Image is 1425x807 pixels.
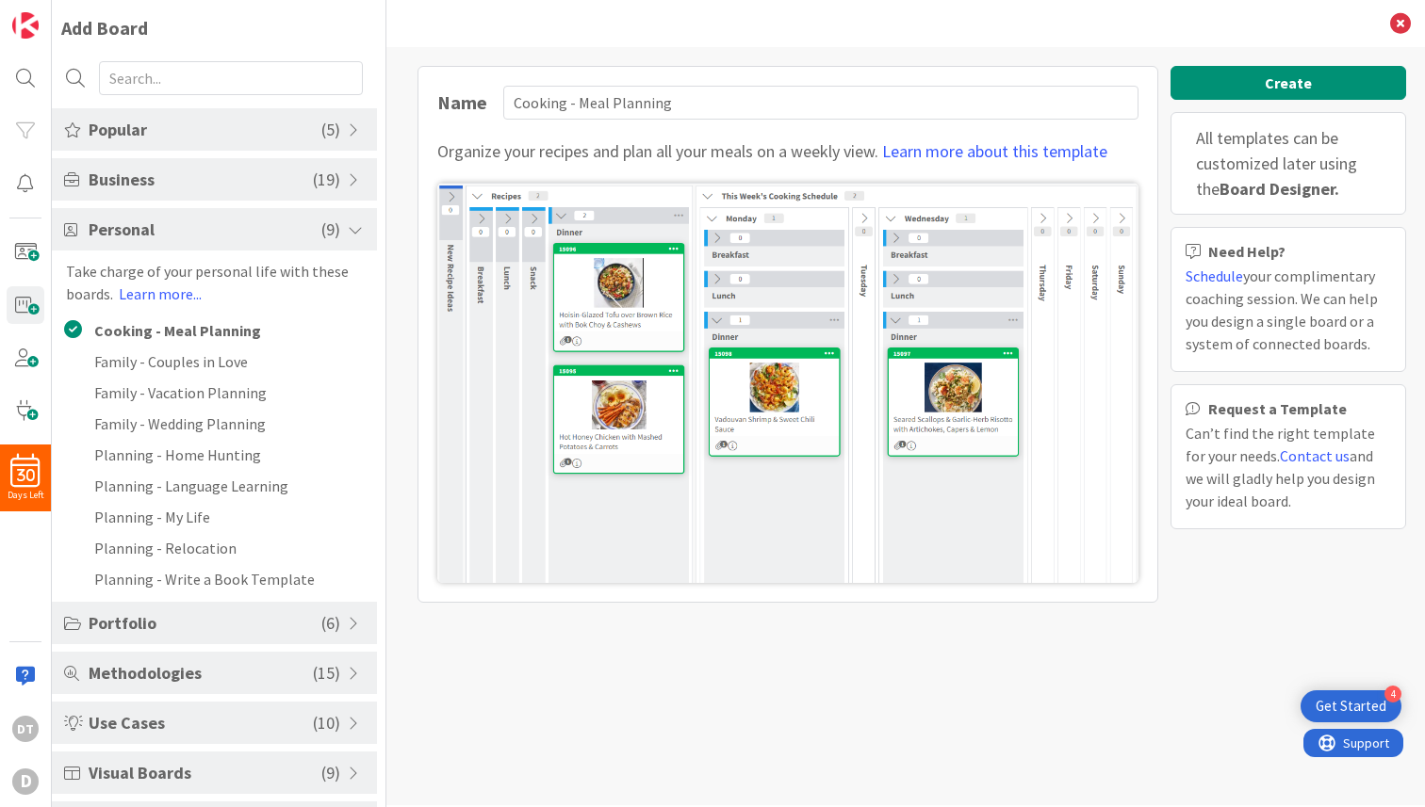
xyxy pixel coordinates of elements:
li: Planning - Write a Book Template [52,563,377,594]
a: Learn more... [119,284,202,303]
span: Methodologies [89,660,313,686]
span: ( 6 ) [321,610,340,636]
button: Create [1171,66,1406,100]
li: Cooking - Meal Planning [52,315,377,346]
b: Request a Template [1208,401,1347,416]
span: Portfolio [89,610,321,636]
span: ( 5 ) [321,117,340,142]
li: Planning - Language Learning [52,470,377,501]
div: Add Board [61,14,148,42]
li: Family - Couples in Love [52,346,377,377]
div: D [12,768,39,795]
a: Contact us [1280,446,1350,465]
img: Cooking - Meal Planning [437,183,1138,583]
li: Planning - Home Hunting [52,439,377,470]
b: Board Designer. [1220,178,1339,200]
div: All templates can be customized later using the [1171,112,1406,215]
li: Family - Wedding Planning [52,408,377,439]
li: Family - Vacation Planning [52,377,377,408]
div: Open Get Started checklist, remaining modules: 4 [1301,690,1401,722]
div: Organize your recipes and plan all your meals on a weekly view. [437,138,1138,164]
input: Search... [99,61,363,95]
li: Planning - My Life [52,501,377,532]
span: Business [89,167,313,192]
span: ( 15 ) [313,660,340,686]
a: Learn more about this template [882,140,1107,162]
span: ( 9 ) [321,760,340,785]
li: Planning - Relocation [52,532,377,563]
div: Can’t find the right template for your needs. and we will gladly help you design your ideal board. [1186,422,1391,512]
span: your complimentary coaching session. We can help you design a single board or a system of connect... [1186,266,1378,353]
div: Name [437,89,494,117]
span: 30 [17,469,35,482]
img: Visit kanbanzone.com [12,12,39,39]
a: Schedule [1186,266,1243,285]
span: ( 10 ) [313,710,340,735]
span: ( 9 ) [321,217,340,242]
span: Popular [89,117,321,142]
div: DT [12,716,39,742]
div: Take charge of your personal life with these boards. [52,260,377,305]
span: Support [40,3,86,25]
b: Need Help? [1208,244,1286,259]
span: Use Cases [89,710,313,735]
div: Get Started [1316,697,1386,716]
span: ( 19 ) [313,167,340,192]
span: Personal [89,217,321,242]
span: Visual Boards [89,760,321,785]
div: 4 [1384,686,1401,702]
